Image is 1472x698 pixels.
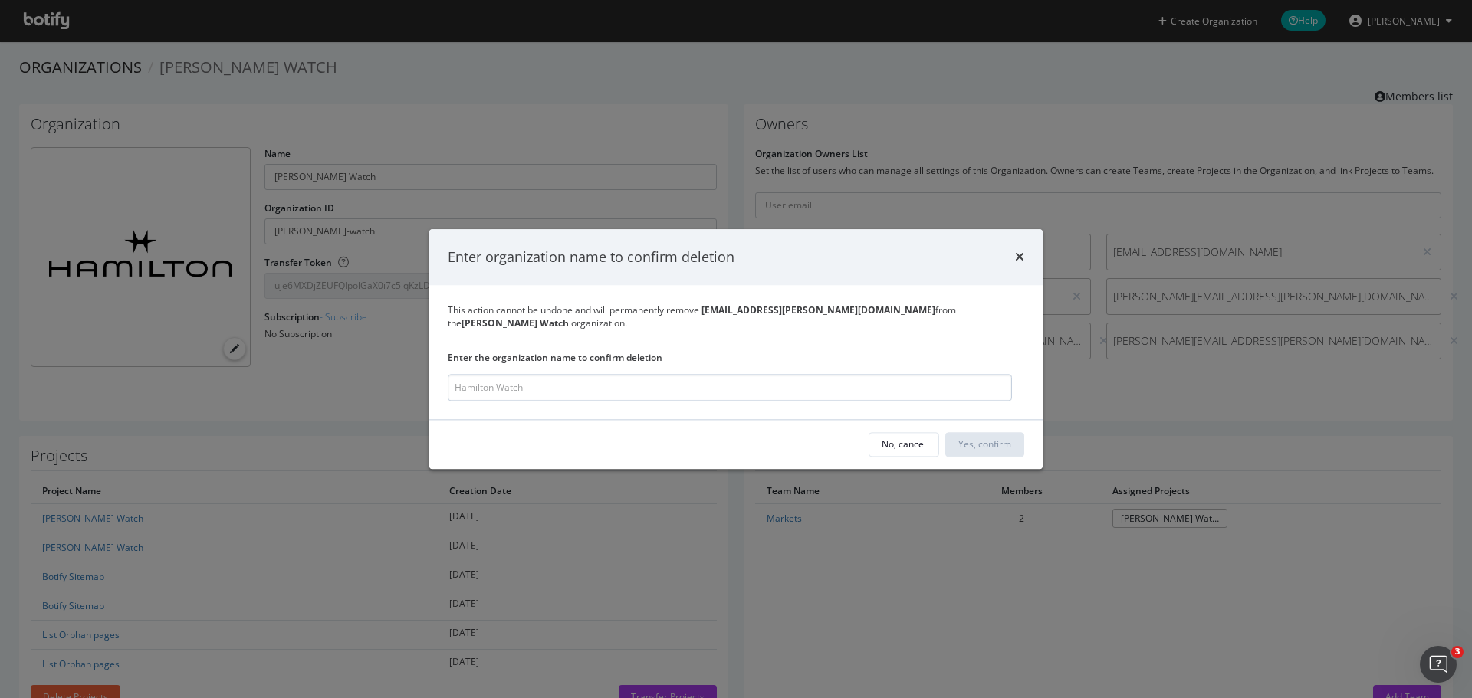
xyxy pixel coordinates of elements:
[429,229,1043,469] div: modal
[1451,646,1464,658] span: 3
[448,247,734,267] div: Enter organization name to confirm deletion
[958,438,1011,451] div: Yes, confirm
[1420,646,1457,683] iframe: Intercom live chat
[882,438,926,451] div: No, cancel
[448,351,1012,364] label: Enter the organization name to confirm deletion
[448,304,1024,330] div: This action cannot be undone and will permanently remove from the organization.
[869,432,939,457] button: No, cancel
[462,317,569,330] b: [PERSON_NAME] Watch
[1015,247,1024,267] div: times
[701,304,935,317] b: [EMAIL_ADDRESS][PERSON_NAME][DOMAIN_NAME]
[945,432,1024,457] button: Yes, confirm
[448,374,1012,401] input: Hamilton Watch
